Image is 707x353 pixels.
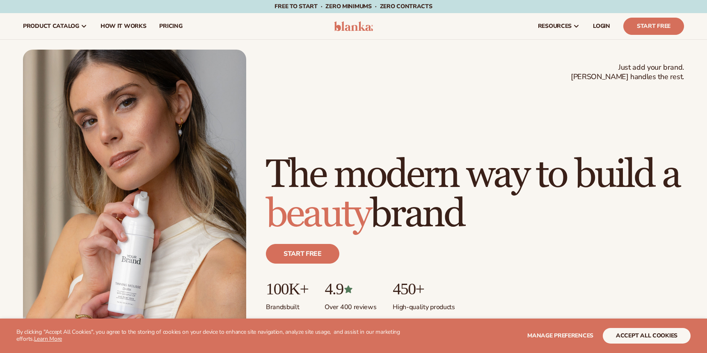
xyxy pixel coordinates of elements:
[571,63,684,82] span: Just add your brand. [PERSON_NAME] handles the rest.
[603,328,691,344] button: accept all cookies
[266,155,684,234] h1: The modern way to build a brand
[16,329,419,343] p: By clicking "Accept All Cookies", you agree to the storing of cookies on your device to enhance s...
[393,298,455,312] p: High-quality products
[531,13,586,39] a: resources
[266,298,308,312] p: Brands built
[538,23,572,30] span: resources
[586,13,617,39] a: LOGIN
[266,190,370,238] span: beauty
[593,23,610,30] span: LOGIN
[94,13,153,39] a: How It Works
[393,280,455,298] p: 450+
[153,13,189,39] a: pricing
[275,2,432,10] span: Free to start · ZERO minimums · ZERO contracts
[325,298,376,312] p: Over 400 reviews
[266,244,339,264] a: Start free
[159,23,182,30] span: pricing
[266,280,308,298] p: 100K+
[325,280,376,298] p: 4.9
[527,328,593,344] button: Manage preferences
[23,50,246,331] img: Female holding tanning mousse.
[34,335,62,343] a: Learn More
[527,332,593,339] span: Manage preferences
[101,23,146,30] span: How It Works
[16,13,94,39] a: product catalog
[23,23,79,30] span: product catalog
[623,18,684,35] a: Start Free
[334,21,373,31] img: logo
